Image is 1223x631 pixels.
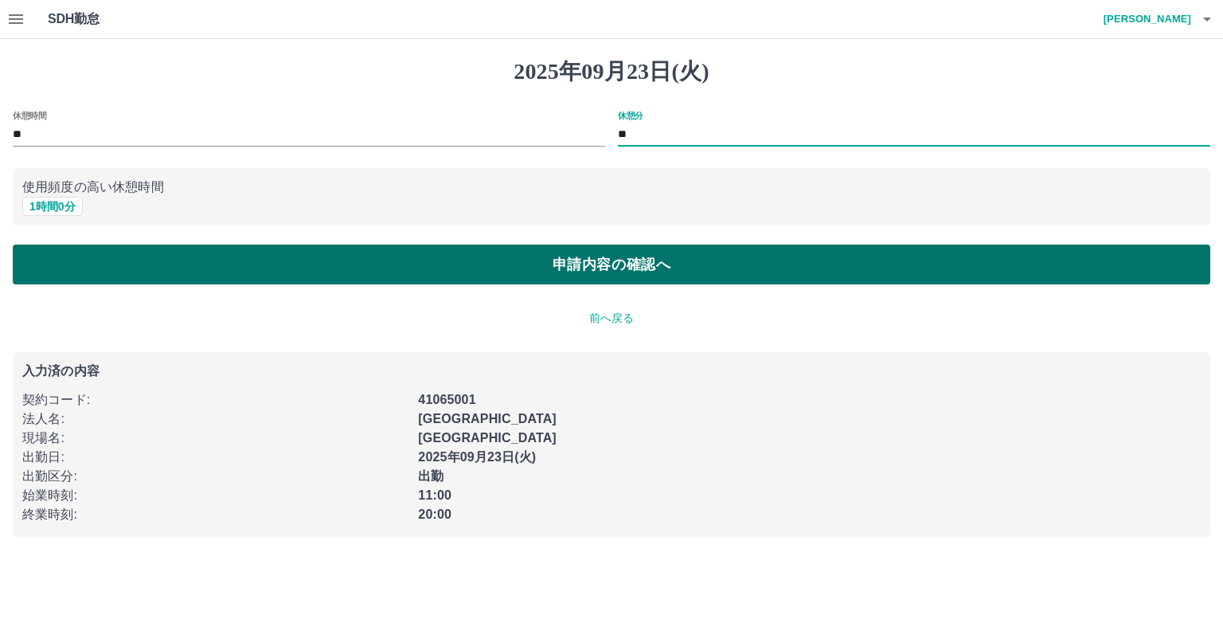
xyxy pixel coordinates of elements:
[418,431,557,445] b: [GEOGRAPHIC_DATA]
[418,450,536,464] b: 2025年09月23日(火)
[22,448,408,467] p: 出勤日 :
[22,410,408,429] p: 法人名 :
[418,469,443,483] b: 出勤
[22,486,408,505] p: 始業時刻 :
[13,245,1210,284] button: 申請内容の確認へ
[22,429,408,448] p: 現場名 :
[22,178,1201,197] p: 使用頻度の高い休憩時間
[22,467,408,486] p: 出勤区分 :
[22,365,1201,378] p: 入力済の内容
[22,197,83,216] button: 1時間0分
[418,488,451,502] b: 11:00
[418,508,451,521] b: 20:00
[618,109,643,121] label: 休憩分
[13,310,1210,327] p: 前へ戻る
[418,393,475,406] b: 41065001
[13,58,1210,85] h1: 2025年09月23日(火)
[418,412,557,425] b: [GEOGRAPHIC_DATA]
[22,390,408,410] p: 契約コード :
[13,109,46,121] label: 休憩時間
[22,505,408,524] p: 終業時刻 :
